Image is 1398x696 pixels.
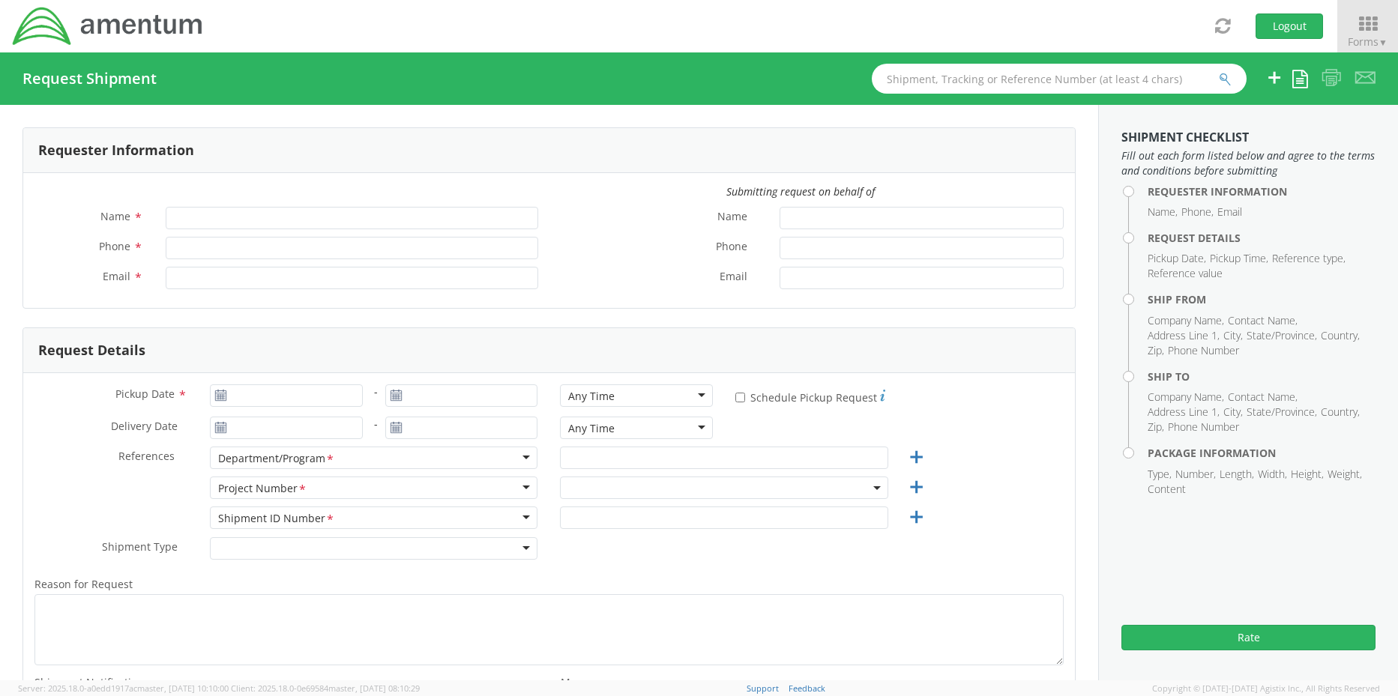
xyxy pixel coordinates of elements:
li: Address Line 1 [1148,405,1220,420]
input: Schedule Pickup Request [735,393,745,402]
li: Content [1148,482,1186,497]
h4: Ship To [1148,371,1376,382]
li: Country [1321,405,1360,420]
li: State/Province [1247,328,1317,343]
li: Length [1220,467,1254,482]
li: City [1223,328,1243,343]
span: Delivery Date [111,419,178,436]
li: Email [1217,205,1242,220]
li: Pickup Time [1210,251,1268,266]
li: Reference type [1272,251,1346,266]
li: Number [1175,467,1216,482]
i: Submitting request on behalf of [726,184,875,199]
span: master, [DATE] 08:10:29 [328,683,420,694]
li: City [1223,405,1243,420]
li: Weight [1328,467,1362,482]
span: Email [720,269,747,286]
li: State/Province [1247,405,1317,420]
li: Company Name [1148,390,1224,405]
span: Name [100,209,130,223]
li: Phone Number [1168,343,1239,358]
div: Any Time [568,389,615,404]
span: Reason for Request [34,577,133,591]
span: References [118,449,175,463]
li: Width [1258,467,1287,482]
h4: Requester Information [1148,186,1376,197]
div: Project Number [218,481,307,497]
span: master, [DATE] 10:10:00 [137,683,229,694]
span: Phone [716,239,747,256]
span: Forms [1348,34,1388,49]
div: Any Time [568,421,615,436]
h4: Request Shipment [22,70,157,87]
li: Type [1148,467,1172,482]
li: Contact Name [1228,313,1298,328]
span: ▼ [1379,36,1388,49]
li: Height [1291,467,1324,482]
span: Shipment Notification [34,675,144,689]
label: Schedule Pickup Request [735,387,885,405]
button: Rate [1121,625,1376,650]
h3: Requester Information [38,143,194,158]
span: Pickup Date [115,387,175,401]
h3: Request Details [38,343,145,358]
span: Message [561,675,605,689]
span: Copyright © [DATE]-[DATE] Agistix Inc., All Rights Reserved [1152,683,1380,695]
img: dyn-intl-logo-049831509241104b2a82.png [11,5,205,47]
li: Name [1148,205,1178,220]
span: Shipment Type [102,539,178,557]
div: Department/Program [218,451,335,467]
li: Phone [1181,205,1214,220]
div: Shipment ID Number [218,511,335,527]
li: Phone Number [1168,420,1239,435]
li: Zip [1148,420,1164,435]
li: Contact Name [1228,390,1298,405]
li: Country [1321,328,1360,343]
h4: Ship From [1148,294,1376,305]
span: Email [103,269,130,283]
li: Company Name [1148,313,1224,328]
li: Reference value [1148,266,1223,281]
button: Logout [1256,13,1323,39]
li: Zip [1148,343,1164,358]
input: Shipment, Tracking or Reference Number (at least 4 chars) [872,64,1247,94]
h4: Package Information [1148,447,1376,459]
span: Name [717,209,747,226]
a: Support [747,683,779,694]
h3: Shipment Checklist [1121,131,1376,145]
a: Feedback [789,683,825,694]
span: Server: 2025.18.0-a0edd1917ac [18,683,229,694]
li: Pickup Date [1148,251,1206,266]
span: Fill out each form listed below and agree to the terms and conditions before submitting [1121,148,1376,178]
li: Address Line 1 [1148,328,1220,343]
h4: Request Details [1148,232,1376,243]
span: Client: 2025.18.0-0e69584 [231,683,420,694]
span: Phone [99,239,130,253]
